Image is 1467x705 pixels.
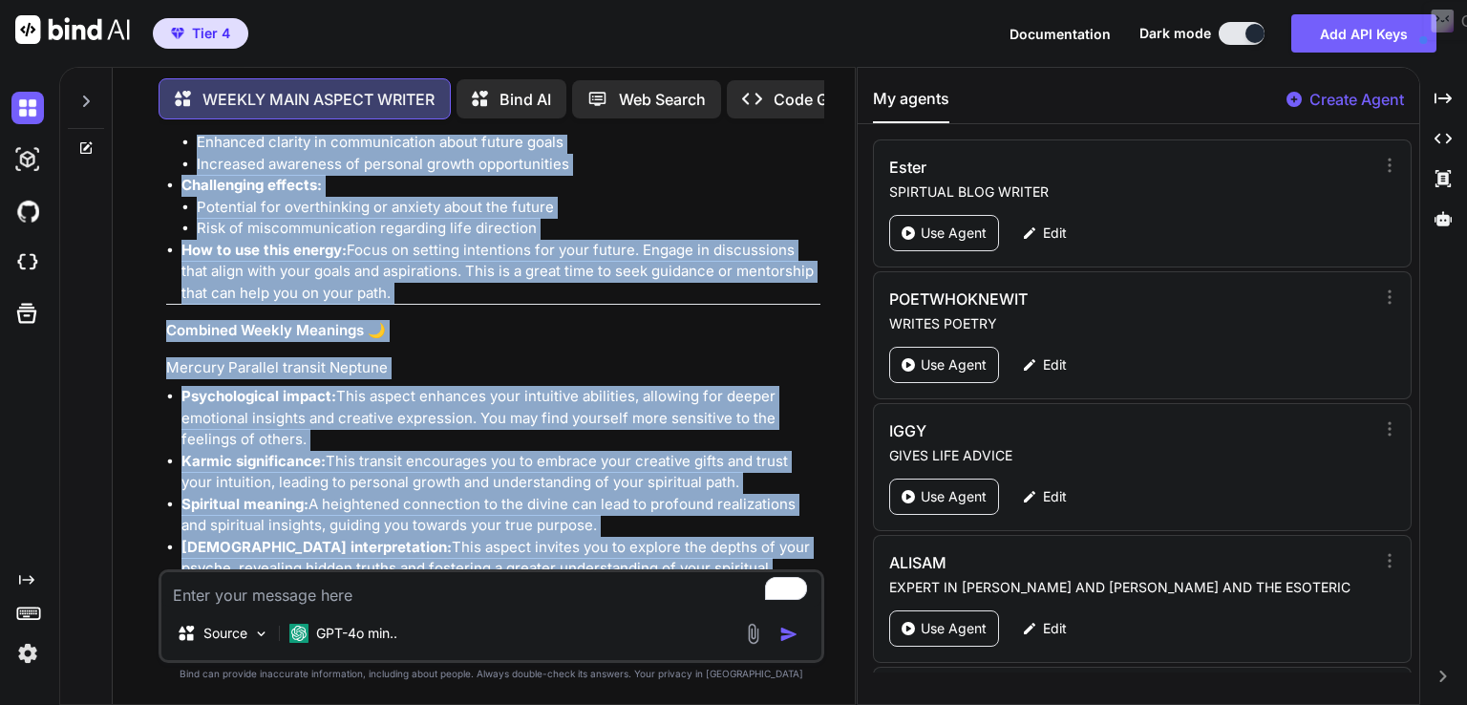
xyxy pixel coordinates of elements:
h3: IGGY [889,419,1228,442]
strong: Karmic significance: [181,452,326,470]
li: This transit encourages you to embrace your creative gifts and trust your intuition, leading to p... [181,451,820,494]
h3: Combined Weekly Meanings 🌙 [166,320,820,342]
p: Edit [1043,487,1067,506]
p: GIVES LIFE ADVICE [889,446,1373,465]
li: Focus on setting intentions for your future. Engage in discussions that align with your goals and... [181,240,820,305]
p: GPT-4o min.. [316,624,397,643]
p: Use Agent [921,487,987,506]
button: My agents [873,87,949,123]
p: Bind can provide inaccurate information, including about people. Always double-check its answers.... [159,667,824,681]
h3: POETWHOKNEWIT [889,288,1228,310]
button: Documentation [1010,24,1111,44]
p: WEEKLY MAIN ASPECT WRITER [202,88,435,111]
li: This aspect enhances your intuitive abilities, allowing for deeper emotional insights and creativ... [181,386,820,451]
p: Bind AI [500,88,551,111]
span: Documentation [1010,26,1111,42]
li: Potential for overthinking or anxiety about the future [197,197,820,219]
p: Edit [1043,619,1067,638]
p: Use Agent [921,355,987,374]
li: This aspect invites you to explore the depths of your psyche, revealing hidden truths and fosteri... [181,537,820,602]
img: darkChat [11,92,44,124]
strong: Challenging effects: [181,176,322,194]
strong: Psychological impact: [181,387,336,405]
img: Bind AI [15,15,130,44]
span: Tier 4 [192,24,230,43]
h3: Ester [889,156,1228,179]
p: WRITES POETRY [889,314,1373,333]
img: darkAi-studio [11,143,44,176]
li: Risk of miscommunication regarding life direction [197,218,820,240]
h3: ALISAM [889,551,1228,574]
img: githubDark [11,195,44,227]
img: cloudideIcon [11,246,44,279]
p: Source [203,624,247,643]
p: Use Agent [921,224,987,243]
p: SPIRTUAL BLOG WRITER [889,182,1373,202]
strong: How to use this energy: [181,241,347,259]
strong: [DEMOGRAPHIC_DATA] interpretation: [181,538,452,556]
li: A heightened connection to the divine can lead to profound realizations and spiritual insights, g... [181,494,820,537]
li: Increased awareness of personal growth opportunities [197,154,820,176]
p: EXPERT IN [PERSON_NAME] AND [PERSON_NAME] AND THE ESOTERIC [889,578,1373,597]
p: Use Agent [921,619,987,638]
li: Enhanced clarity in communication about future goals [197,132,820,154]
img: icon [779,625,798,644]
p: Edit [1043,224,1067,243]
p: Edit [1043,355,1067,374]
p: Web Search [619,88,706,111]
h4: Mercury Parallel transit Neptune [166,357,820,379]
img: GPT-4o mini [289,624,308,643]
span: Dark mode [1139,24,1211,43]
img: settings [11,637,44,670]
p: Create Agent [1309,88,1404,111]
button: premiumTier 4 [153,18,248,49]
strong: Spiritual meaning: [181,495,308,513]
img: premium [171,28,184,39]
button: Add API Keys [1291,14,1436,53]
img: Pick Models [253,626,269,642]
img: attachment [742,623,764,645]
textarea: To enrich screen reader interactions, please activate Accessibility in Grammarly extension settings [161,572,821,607]
p: Code Generator [774,88,889,111]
